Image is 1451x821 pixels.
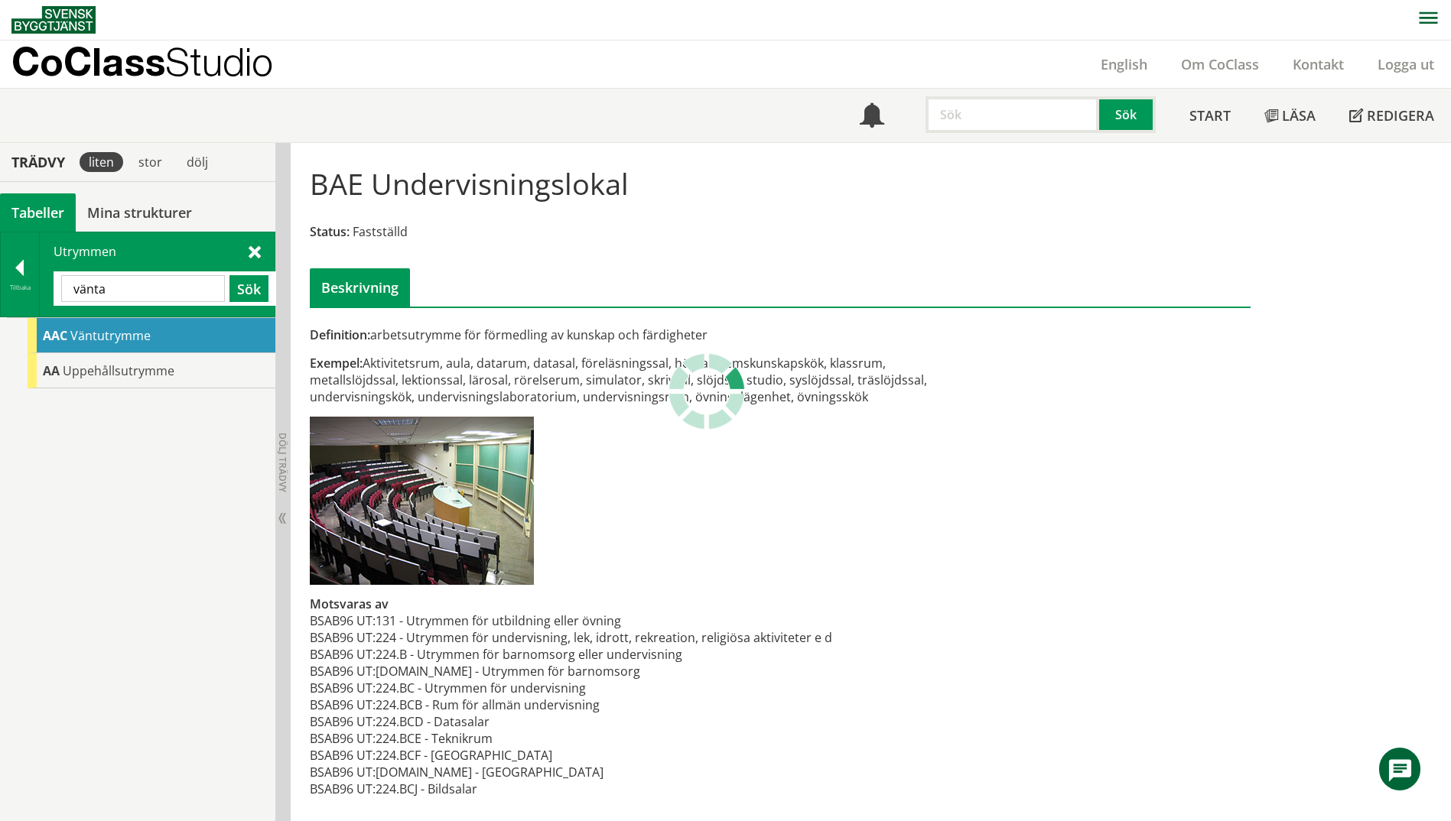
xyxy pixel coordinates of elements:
[310,696,376,713] td: BSAB96 UT:
[376,680,832,696] td: 224.BC - Utrymmen för undervisning
[310,268,410,307] div: Beskrivning
[249,243,261,259] span: Stäng sök
[3,154,73,170] div: Trädvy
[1084,55,1164,73] a: English
[310,612,376,629] td: BSAB96 UT:
[43,327,67,344] span: AAC
[1173,89,1248,142] a: Start
[310,680,376,696] td: BSAB96 UT:
[310,764,376,780] td: BSAB96 UT:
[310,223,350,240] span: Status:
[1189,106,1231,125] span: Start
[310,730,376,747] td: BSAB96 UT:
[376,646,832,663] td: 224.B - Utrymmen för barnomsorg eller undervisning
[28,353,275,388] div: Gå till informationssidan för CoClass Studio
[1332,89,1451,142] a: Redigera
[310,629,376,646] td: BSAB96 UT:
[310,780,376,797] td: BSAB96 UT:
[310,713,376,730] td: BSAB96 UT:
[1248,89,1332,142] a: Läsa
[1282,106,1316,125] span: Läsa
[165,39,273,84] span: Studio
[376,730,832,747] td: 224.BCE - Teknikrum
[276,433,289,492] span: Dölj trädvy
[376,713,832,730] td: 224.BCD - Datasalar
[310,326,929,343] div: arbetsutrymme för förmedling av kunskap och färdigheter
[376,663,832,680] td: [DOMAIN_NAME] - Utrymmen för barnomsorg
[11,6,96,34] img: Svensk Byggtjänst
[28,318,275,353] div: Gå till informationssidan för CoClass Studio
[310,326,370,343] span: Definition:
[80,152,123,172] div: liten
[43,362,60,379] span: AA
[1164,55,1276,73] a: Om CoClass
[376,747,832,764] td: 224.BCF - [GEOGRAPHIC_DATA]
[310,355,363,372] span: Exempel:
[310,355,929,405] div: Aktivitetsrum, aula, datarum, datasal, föreläsningssal, hörsal, hemskunskapskök, klassrum, metall...
[1,281,39,294] div: Tillbaka
[376,780,832,797] td: 224.BCJ - Bildsalar
[310,417,534,585] img: bae-undervisningslokal.jpg
[376,696,832,713] td: 224.BCB - Rum för allmän undervisning
[70,327,151,344] span: Väntutrymme
[40,232,275,316] div: Utrymmen
[1361,55,1451,73] a: Logga ut
[669,353,745,430] img: Laddar
[310,646,376,663] td: BSAB96 UT:
[310,663,376,680] td: BSAB96 UT:
[376,612,832,629] td: 131 - Utrymmen för utbildning eller övning
[177,152,217,172] div: dölj
[11,53,273,70] p: CoClass
[860,105,884,129] span: Notifikationer
[376,764,832,780] td: [DOMAIN_NAME] - [GEOGRAPHIC_DATA]
[1099,96,1156,133] button: Sök
[1276,55,1361,73] a: Kontakt
[376,629,832,646] td: 224 - Utrymmen för undervisning, lek, idrott, rekreation, religiösa aktiviteter e d
[310,747,376,764] td: BSAB96 UT:
[129,152,171,172] div: stor
[310,595,389,612] span: Motsvaras av
[11,41,306,88] a: CoClassStudio
[926,96,1099,133] input: Sök
[310,167,629,200] h1: BAE Undervisningslokal
[229,275,268,302] button: Sök
[1367,106,1434,125] span: Redigera
[61,275,225,302] input: Sök
[353,223,408,240] span: Fastställd
[63,362,174,379] span: Uppehållsutrymme
[76,193,203,232] a: Mina strukturer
